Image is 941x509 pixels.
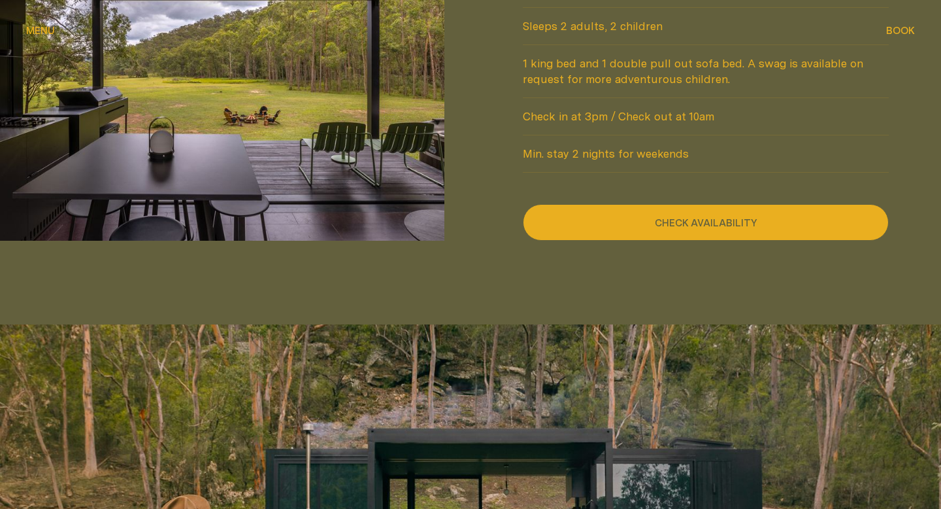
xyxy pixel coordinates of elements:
button: show booking tray [886,24,915,39]
span: Min. stay 2 nights for weekends [523,135,889,172]
span: Check in at 3pm / Check out at 10am [523,98,889,135]
span: 1 king bed and 1 double pull out sofa bed. A swag is available on request for more adventurous ch... [523,45,889,97]
span: Book [886,26,915,35]
span: Sleeps 2 adults, 2 children [523,8,889,44]
span: Menu [26,26,55,35]
button: check availability [523,204,889,241]
button: show menu [26,24,55,39]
